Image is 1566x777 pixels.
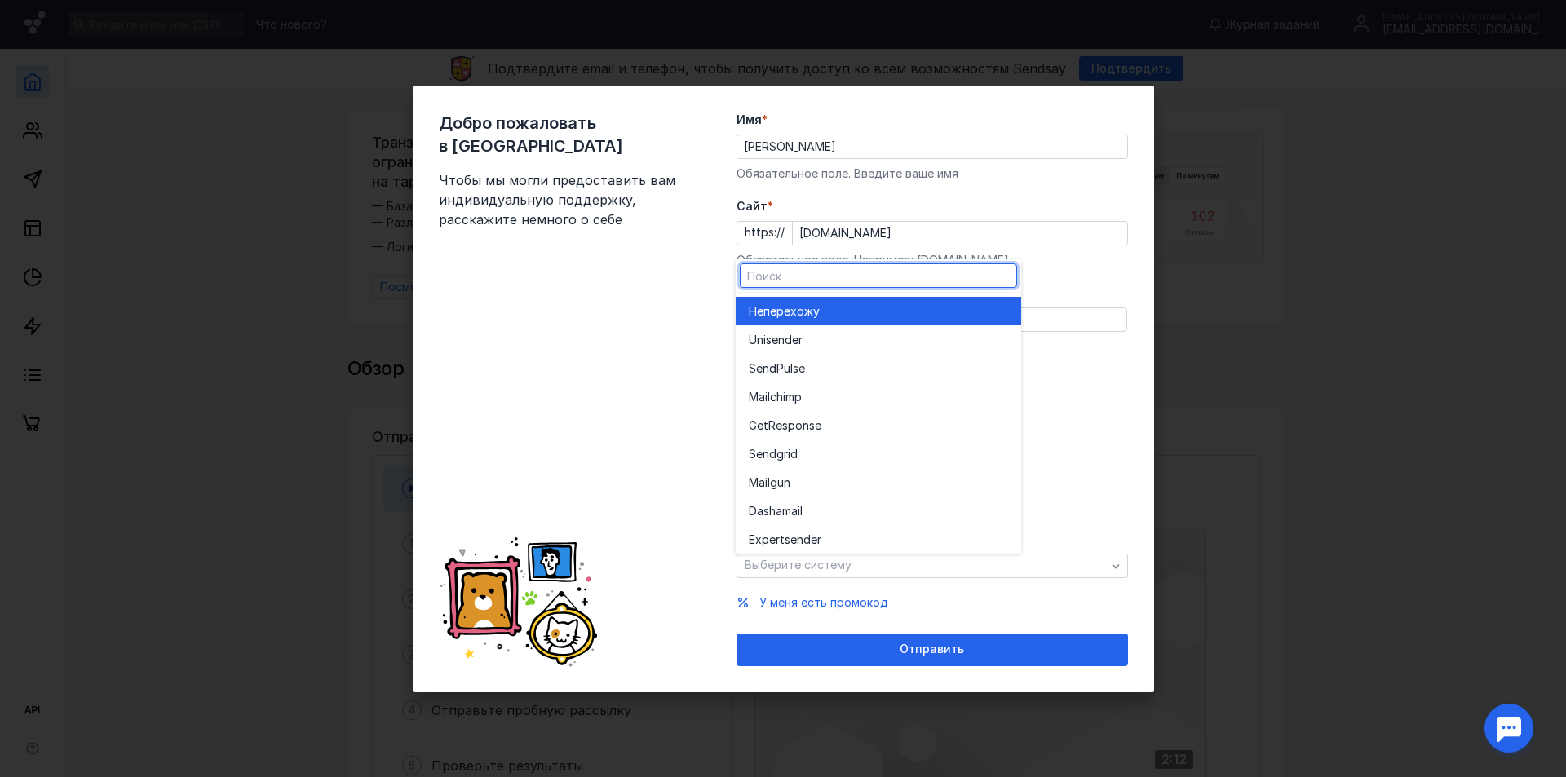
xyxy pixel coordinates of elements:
[798,360,805,377] span: e
[749,475,770,491] span: Mail
[749,360,798,377] span: SendPuls
[759,595,888,609] span: У меня есть промокод
[736,497,1021,525] button: Dashamail
[737,634,1128,666] button: Отправить
[762,532,821,548] span: pertsender
[749,446,788,462] span: Sendgr
[741,264,1016,287] input: Поиск
[736,411,1021,439] button: GetResponse
[737,252,1128,268] div: Обязательное поле. Например: [DOMAIN_NAME]
[439,170,683,229] span: Чтобы мы могли предоставить вам индивидуальную поддержку, расскажите немного о себе
[749,303,763,320] span: Не
[737,198,768,214] span: Cайт
[736,382,1021,411] button: Mailchimp
[900,642,964,656] span: Отправить
[749,532,762,548] span: Ex
[736,525,1021,554] button: Expertsender
[439,112,683,157] span: Добро пожаловать в [GEOGRAPHIC_DATA]
[749,332,798,348] span: Unisende
[757,417,821,434] span: etResponse
[737,112,762,128] span: Имя
[794,389,802,405] span: p
[736,439,1021,468] button: Sendgrid
[770,475,790,491] span: gun
[749,389,794,405] span: Mailchim
[800,503,803,519] span: l
[763,303,820,320] span: перехожу
[736,354,1021,382] button: SendPulse
[737,166,1128,182] div: Обязательное поле. Введите ваше имя
[759,594,888,611] button: У меня есть промокод
[745,558,852,572] span: Выберите систему
[788,446,798,462] span: id
[798,332,803,348] span: r
[736,325,1021,354] button: Unisender
[736,468,1021,497] button: Mailgun
[736,293,1021,554] div: grid
[736,297,1021,325] button: Неперехожу
[749,417,757,434] span: G
[749,503,800,519] span: Dashamai
[737,554,1128,578] button: Выберите систему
